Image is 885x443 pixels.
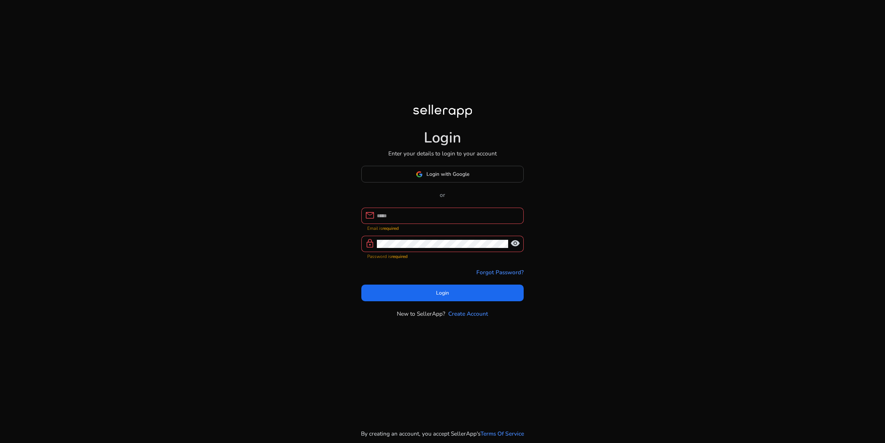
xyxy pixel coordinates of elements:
span: Login [436,289,449,297]
span: Login with Google [426,170,469,178]
strong: required [391,254,408,259]
mat-error: Password is [367,252,518,260]
button: Login with Google [361,166,524,182]
p: New to SellerApp? [397,309,445,318]
span: mail [365,211,375,220]
strong: required [382,225,399,231]
mat-error: Email is [367,224,518,232]
a: Forgot Password? [476,268,524,276]
p: Enter your details to login to your account [388,149,497,158]
p: or [361,191,524,199]
a: Terms Of Service [480,429,524,438]
h1: Login [424,129,461,147]
button: Login [361,285,524,301]
a: Create Account [448,309,488,318]
span: visibility [510,239,520,248]
span: lock [365,239,375,248]
img: google-logo.svg [416,171,423,178]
